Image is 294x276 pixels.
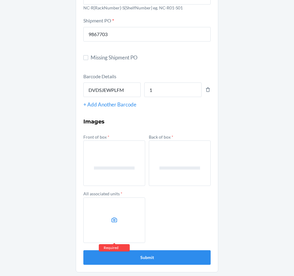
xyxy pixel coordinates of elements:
label: Barcode Details [83,73,116,79]
div: Required [99,244,130,251]
input: Quantity [144,82,202,97]
p: NC-R{RackNumber}-S{ShelfNumber} eg. NC-R01-S01 [83,5,211,11]
input: Barcode [83,82,141,97]
label: Front of box [83,134,109,140]
h3: Images [83,118,211,126]
input: Missing Shipment PO [83,55,88,60]
div: + Add Another Barcode [83,101,211,109]
label: Back of box [149,134,173,140]
button: Submit [83,250,211,265]
label: Shipment PO [83,18,114,23]
label: All associated units [83,191,122,196]
span: Missing Shipment PO [91,54,211,62]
